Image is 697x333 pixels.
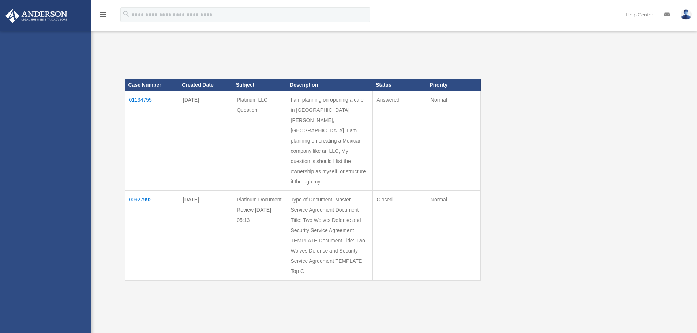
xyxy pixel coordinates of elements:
img: Anderson Advisors Platinum Portal [3,9,70,23]
i: search [122,10,130,18]
td: [DATE] [179,91,233,191]
td: 01134755 [125,91,179,191]
td: Platinum LLC Question [233,91,287,191]
td: Normal [427,91,480,191]
img: User Pic [681,9,692,20]
i: menu [99,10,108,19]
td: Normal [427,191,480,281]
td: I am planning on opening a cafe in [GEOGRAPHIC_DATA][PERSON_NAME], [GEOGRAPHIC_DATA]. I am planni... [287,91,373,191]
th: Created Date [179,79,233,91]
th: Case Number [125,79,179,91]
th: Priority [427,79,480,91]
td: Platinum Document Review [DATE] 05:13 [233,191,287,281]
td: Type of Document: Master Service Agreement Document Title: Two Wolves Defense and Security Servic... [287,191,373,281]
td: [DATE] [179,191,233,281]
th: Description [287,79,373,91]
td: Answered [373,91,427,191]
th: Status [373,79,427,91]
th: Subject [233,79,287,91]
td: 00927992 [125,191,179,281]
td: Closed [373,191,427,281]
a: menu [99,13,108,19]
